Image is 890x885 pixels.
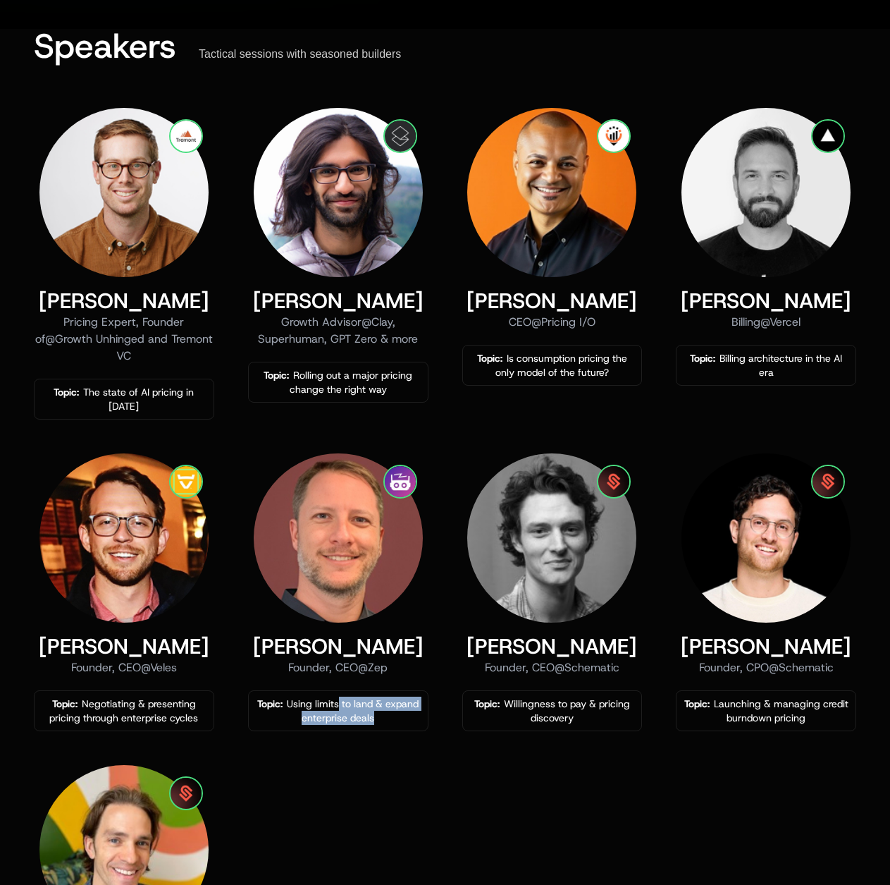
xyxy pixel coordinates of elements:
[248,314,428,348] div: Growth Advisor @ Clay, Superhuman, GPT Zero & more
[34,23,176,68] span: Speakers
[682,697,850,725] div: Launching & managing credit burndown pricing
[474,697,500,710] span: Topic:
[264,369,289,382] span: Topic:
[469,697,636,725] div: Willingness to pay & pricing discovery
[34,659,214,676] div: Founder, CEO @ Veles
[681,453,851,623] img: Gio Hobbins
[54,386,79,398] span: Topic:
[676,314,856,331] div: Billing @ Vercel
[597,119,631,153] img: Pricing I/O
[597,465,631,499] img: Schematic
[254,108,423,277] img: Gaurav Vohra
[169,776,203,810] img: Schematic
[169,119,203,153] img: Growth Unhinged and Tremont VC
[462,288,643,314] div: [PERSON_NAME]
[34,634,214,659] div: [PERSON_NAME]
[462,634,643,659] div: [PERSON_NAME]
[469,351,636,379] div: Is consumption pricing the only model of the future?
[383,119,417,153] img: Clay, Superhuman, GPT Zero & more
[676,634,856,659] div: [PERSON_NAME]
[39,453,209,623] img: Simon Ooley
[676,288,856,314] div: [PERSON_NAME]
[467,108,636,277] img: Marcos Rivera
[199,47,401,61] div: Tactical sessions with seasoned builders
[248,659,428,676] div: Founder, CEO @ Zep
[40,697,208,725] div: Negotiating & presenting pricing through enterprise cycles
[811,465,845,499] img: Schematic
[684,697,710,710] span: Topic:
[254,453,423,623] img: Daniel Chalef
[169,465,203,499] img: Veles
[254,368,422,396] div: Rolling out a major pricing change the right way
[690,352,715,365] span: Topic:
[477,352,502,365] span: Topic:
[34,314,214,365] div: Pricing Expert, Founder of @ Growth Unhinged and Tremont VC
[682,351,850,379] div: Billing architecture in the AI era
[676,659,856,676] div: Founder, CPO @ Schematic
[34,288,214,314] div: [PERSON_NAME]
[257,697,283,710] span: Topic:
[383,465,417,499] img: Zep
[248,288,428,314] div: [PERSON_NAME]
[248,634,428,659] div: [PERSON_NAME]
[39,108,209,277] img: Kyle Poyar
[811,119,845,153] img: Vercel
[462,314,643,331] div: CEO @ Pricing I/O
[52,697,78,710] span: Topic:
[681,108,851,277] img: Shar Dara
[254,697,422,725] div: Using limits to land & expand enterprise deals
[40,385,208,413] div: The state of AI pricing in [DATE]
[462,659,643,676] div: Founder, CEO @ Schematic
[467,453,636,623] img: Fynn Glover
